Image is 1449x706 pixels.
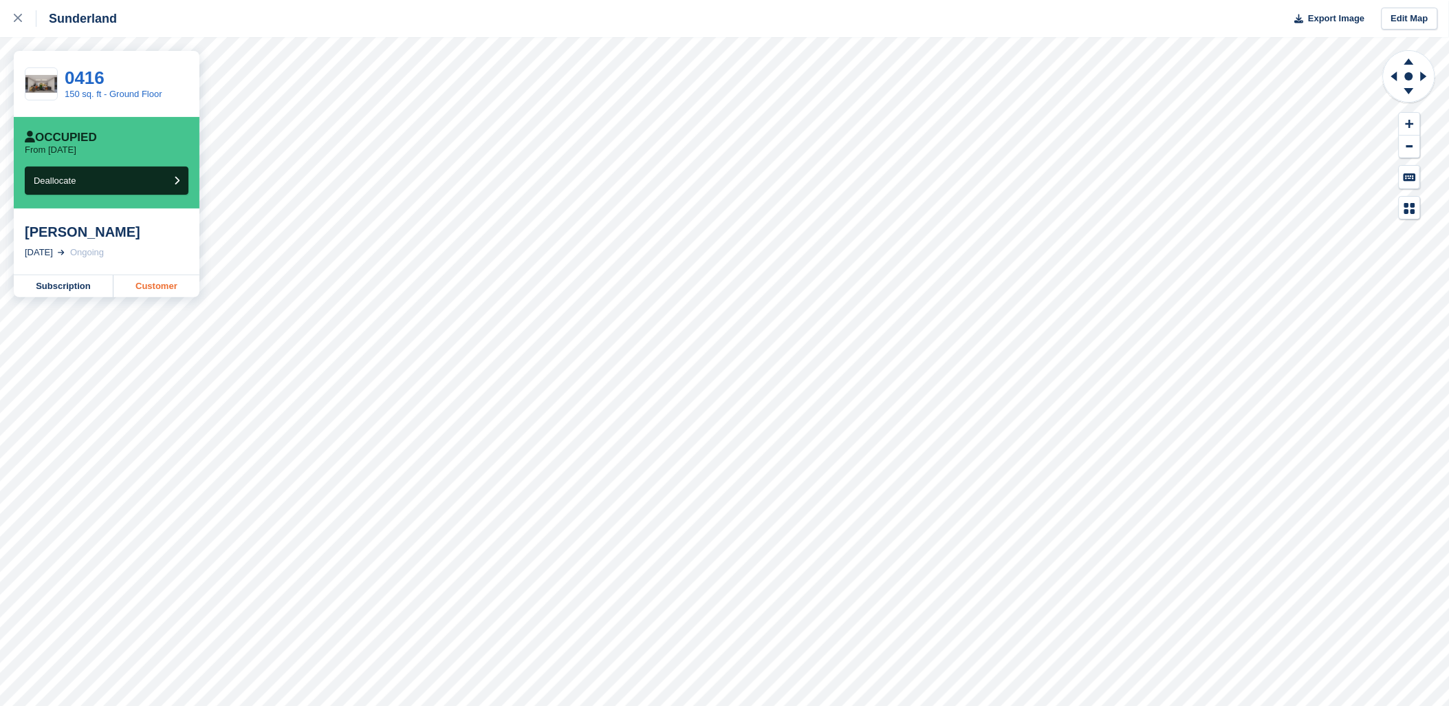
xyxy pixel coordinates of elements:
div: [PERSON_NAME] [25,224,188,240]
div: Ongoing [70,246,104,259]
div: [DATE] [25,246,53,259]
a: Edit Map [1382,8,1438,30]
a: Subscription [14,275,113,297]
span: Deallocate [34,175,76,186]
button: Export Image [1287,8,1365,30]
button: Zoom Out [1399,136,1420,158]
div: Sunderland [36,10,117,27]
a: 0416 [65,67,105,88]
button: Map Legend [1399,197,1420,220]
span: Export Image [1308,12,1364,25]
img: 150%20SQ.FT-2.jpg [25,75,57,93]
button: Zoom In [1399,113,1420,136]
button: Keyboard Shortcuts [1399,166,1420,189]
p: From [DATE] [25,145,76,156]
button: Deallocate [25,167,188,195]
div: Occupied [25,131,97,145]
a: Customer [113,275,199,297]
img: arrow-right-light-icn-cde0832a797a2874e46488d9cf13f60e5c3a73dbe684e267c42b8395dfbc2abf.svg [58,250,65,255]
a: 150 sq. ft - Ground Floor [65,89,162,99]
